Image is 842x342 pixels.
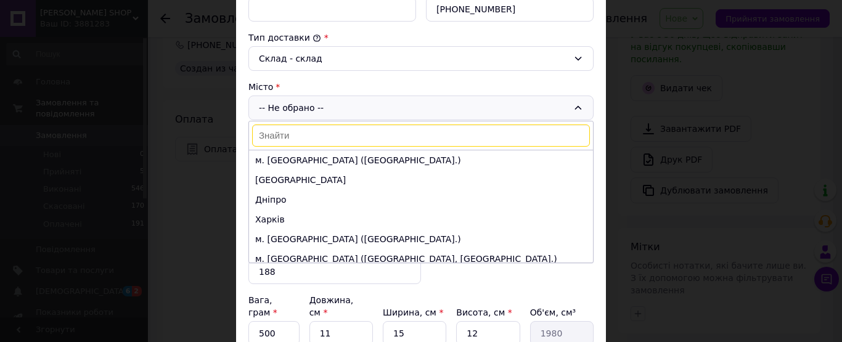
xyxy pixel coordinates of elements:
[259,52,568,65] div: Склад - склад
[249,190,593,210] li: Дніпро
[530,306,594,319] div: Об'єм, см³
[309,295,354,317] label: Довжина, см
[249,150,593,170] li: м. [GEOGRAPHIC_DATA] ([GEOGRAPHIC_DATA].)
[249,170,593,190] li: [GEOGRAPHIC_DATA]
[383,307,443,317] label: Ширина, см
[249,249,593,269] li: м. [GEOGRAPHIC_DATA] ([GEOGRAPHIC_DATA], [GEOGRAPHIC_DATA].)
[249,229,593,249] li: м. [GEOGRAPHIC_DATA] ([GEOGRAPHIC_DATA].)
[249,210,593,229] li: Харків
[456,307,512,317] label: Висота, см
[248,96,594,120] div: -- Не обрано --
[248,31,594,44] div: Тип доставки
[252,124,590,147] input: Знайти
[248,295,277,317] label: Вага, грам
[248,81,594,93] div: Місто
